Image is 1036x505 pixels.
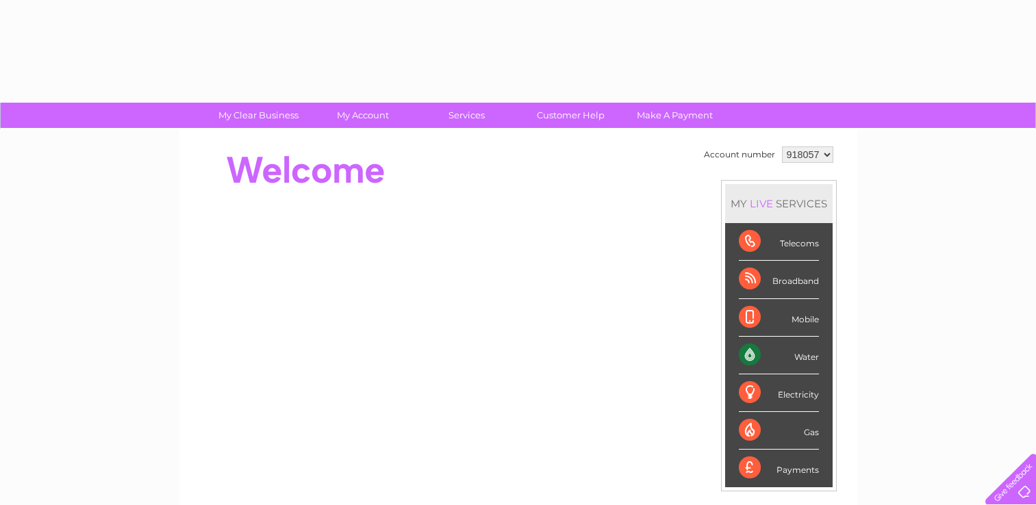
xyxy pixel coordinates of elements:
[725,184,833,223] div: MY SERVICES
[306,103,419,128] a: My Account
[202,103,315,128] a: My Clear Business
[739,299,819,337] div: Mobile
[514,103,627,128] a: Customer Help
[739,223,819,261] div: Telecoms
[739,450,819,487] div: Payments
[739,412,819,450] div: Gas
[700,143,779,166] td: Account number
[739,337,819,374] div: Water
[739,261,819,298] div: Broadband
[747,197,776,210] div: LIVE
[410,103,523,128] a: Services
[739,374,819,412] div: Electricity
[618,103,731,128] a: Make A Payment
